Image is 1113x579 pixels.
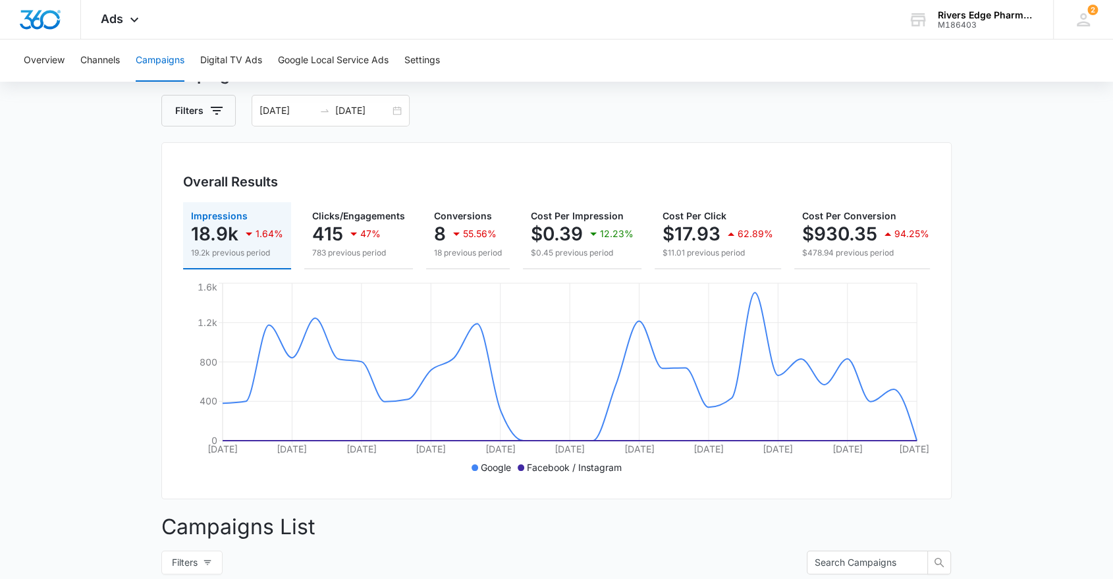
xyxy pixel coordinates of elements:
tspan: [DATE] [416,443,446,455]
p: 18.9k [191,223,238,244]
tspan: 1.2k [198,317,217,328]
button: Settings [404,40,440,82]
p: $0.45 previous period [531,247,634,259]
button: Digital TV Ads [200,40,262,82]
tspan: [DATE] [832,443,863,455]
div: account id [938,20,1034,30]
p: Facebook / Instagram [527,460,622,474]
tspan: [DATE] [346,443,377,455]
span: search [928,557,950,568]
div: notifications count [1087,5,1098,15]
input: Search Campaigns [815,555,909,570]
span: swap-right [319,105,330,116]
p: 18 previous period [434,247,502,259]
span: to [319,105,330,116]
button: Campaigns [136,40,184,82]
tspan: 800 [200,356,217,367]
p: 12.23% [600,229,634,238]
p: 94.25% [894,229,929,238]
p: 1.64% [256,229,283,238]
tspan: 0 [211,435,217,446]
tspan: [DATE] [207,443,238,455]
p: $0.39 [531,223,583,244]
div: account name [938,10,1034,20]
p: 783 previous period [312,247,405,259]
tspan: [DATE] [693,443,724,455]
tspan: [DATE] [485,443,516,455]
p: Google [481,460,511,474]
span: 2 [1087,5,1098,15]
p: 415 [312,223,343,244]
span: Conversions [434,210,492,221]
span: Cost Per Impression [531,210,624,221]
span: Clicks/Engagements [312,210,405,221]
p: Campaigns List [161,511,952,543]
p: 62.89% [738,229,773,238]
span: Impressions [191,210,248,221]
tspan: [DATE] [763,443,793,455]
span: Cost Per Conversion [802,210,896,221]
button: search [927,551,951,574]
p: $930.35 [802,223,877,244]
p: 47% [360,229,381,238]
button: Channels [80,40,120,82]
button: Google Local Service Ads [278,40,389,82]
button: Filters [161,95,236,126]
span: Ads [101,12,123,26]
p: 8 [434,223,446,244]
p: $17.93 [663,223,720,244]
input: End date [335,103,390,118]
tspan: [DATE] [555,443,585,455]
button: Filters [161,551,223,574]
tspan: [DATE] [277,443,307,455]
tspan: 400 [200,395,217,406]
h3: Overall Results [183,172,278,192]
input: Start date [259,103,314,118]
tspan: [DATE] [899,443,929,455]
span: Filters [172,555,198,570]
p: $478.94 previous period [802,247,929,259]
span: Cost Per Click [663,210,726,221]
button: Overview [24,40,65,82]
p: 55.56% [463,229,497,238]
p: 19.2k previous period [191,247,283,259]
tspan: [DATE] [624,443,654,455]
tspan: 1.6k [198,281,217,292]
p: $11.01 previous period [663,247,773,259]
